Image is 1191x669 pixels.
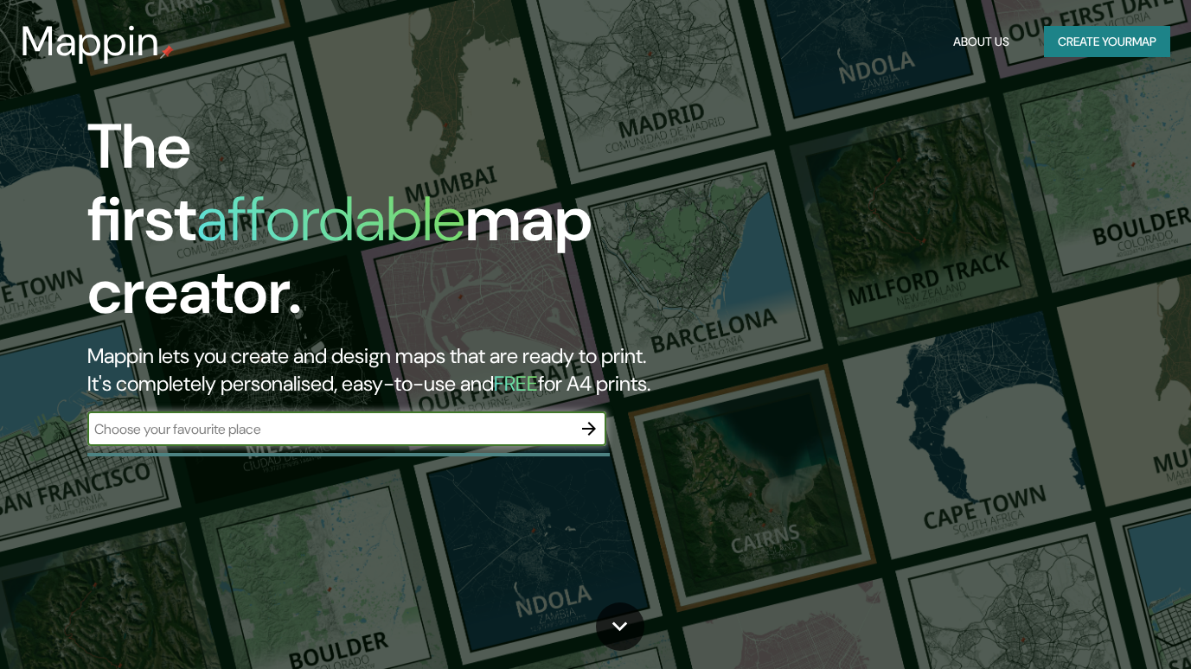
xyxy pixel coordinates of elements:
iframe: Help widget launcher [1037,602,1172,650]
h5: FREE [494,370,538,397]
button: About Us [946,26,1016,58]
h2: Mappin lets you create and design maps that are ready to print. It's completely personalised, eas... [87,342,683,398]
h1: The first map creator. [87,111,683,342]
button: Create yourmap [1044,26,1170,58]
input: Choose your favourite place [87,419,572,439]
img: mappin-pin [160,45,174,59]
h3: Mappin [21,17,160,66]
h1: affordable [196,179,465,259]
